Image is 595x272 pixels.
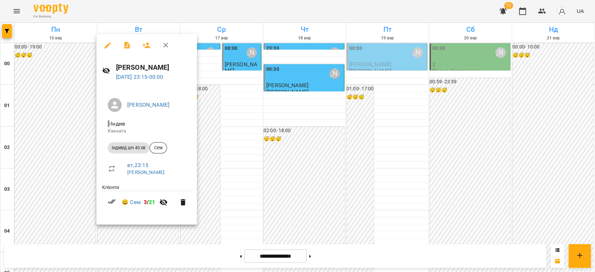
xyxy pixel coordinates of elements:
span: - Індив [108,120,127,127]
span: 21 [149,199,155,205]
a: [PERSON_NAME] [127,101,169,108]
span: індивід шч 45 хв [108,145,150,151]
a: [DATE] 23:15-00:00 [116,74,163,80]
b: / [144,199,155,205]
a: вт , 23:15 [127,162,148,168]
ul: Клієнти [102,184,191,216]
a: 😀 Сем [122,198,141,206]
span: 3 [144,199,147,205]
span: Сем [150,145,167,151]
h6: [PERSON_NAME] [116,62,191,73]
p: Кімната [108,128,186,135]
svg: Візит сплачено [108,197,116,206]
a: [PERSON_NAME] [127,169,165,175]
div: Сем [150,142,167,153]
